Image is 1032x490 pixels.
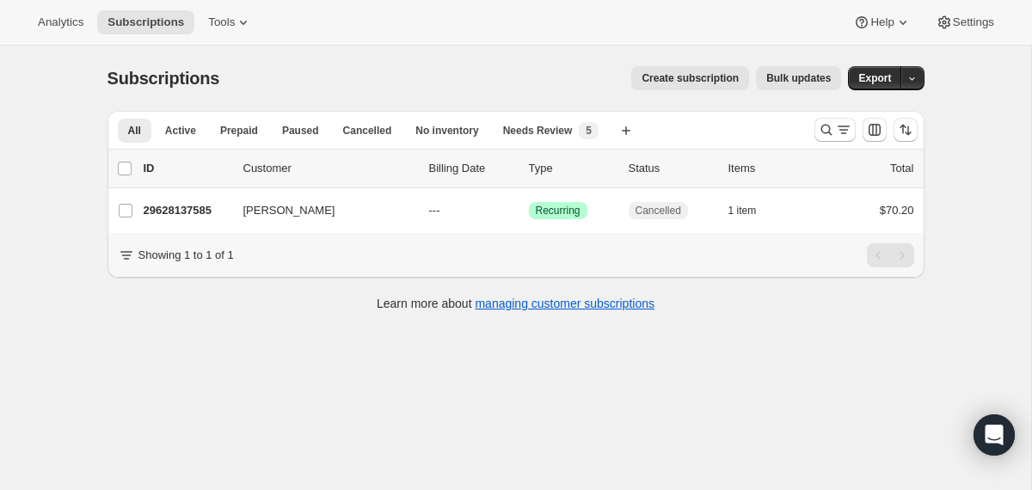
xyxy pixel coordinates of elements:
[631,66,749,90] button: Create subscription
[814,118,856,142] button: Search and filter results
[282,124,319,138] span: Paused
[756,66,841,90] button: Bulk updates
[953,15,994,29] span: Settings
[867,243,914,267] nav: Pagination
[612,119,640,143] button: Create new view
[503,124,573,138] span: Needs Review
[415,124,478,138] span: No inventory
[107,69,220,88] span: Subscriptions
[848,66,901,90] button: Export
[636,204,681,217] span: Cancelled
[475,297,654,310] a: managing customer subscriptions
[766,71,831,85] span: Bulk updates
[629,160,715,177] p: Status
[974,414,1015,456] div: Open Intercom Messenger
[642,71,739,85] span: Create subscription
[144,199,914,223] div: 29628137585[PERSON_NAME]---SuccessRecurringCancelled1 item$70.20
[429,160,515,177] p: Billing Date
[243,160,415,177] p: Customer
[97,10,194,34] button: Subscriptions
[529,160,615,177] div: Type
[863,118,887,142] button: Customize table column order and visibility
[894,118,918,142] button: Sort the results
[890,160,913,177] p: Total
[28,10,94,34] button: Analytics
[128,124,141,138] span: All
[144,202,230,219] p: 29628137585
[843,10,921,34] button: Help
[107,15,184,29] span: Subscriptions
[138,247,234,264] p: Showing 1 to 1 of 1
[144,160,230,177] p: ID
[858,71,891,85] span: Export
[870,15,894,29] span: Help
[343,124,392,138] span: Cancelled
[586,124,592,138] span: 5
[243,202,335,219] span: [PERSON_NAME]
[38,15,83,29] span: Analytics
[144,160,914,177] div: IDCustomerBilling DateTypeStatusItemsTotal
[208,15,235,29] span: Tools
[728,199,776,223] button: 1 item
[880,204,914,217] span: $70.20
[198,10,262,34] button: Tools
[728,204,757,217] span: 1 item
[165,124,196,138] span: Active
[220,124,258,138] span: Prepaid
[536,204,580,217] span: Recurring
[728,160,814,177] div: Items
[429,204,440,217] span: ---
[233,197,405,224] button: [PERSON_NAME]
[925,10,1004,34] button: Settings
[377,295,654,312] p: Learn more about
